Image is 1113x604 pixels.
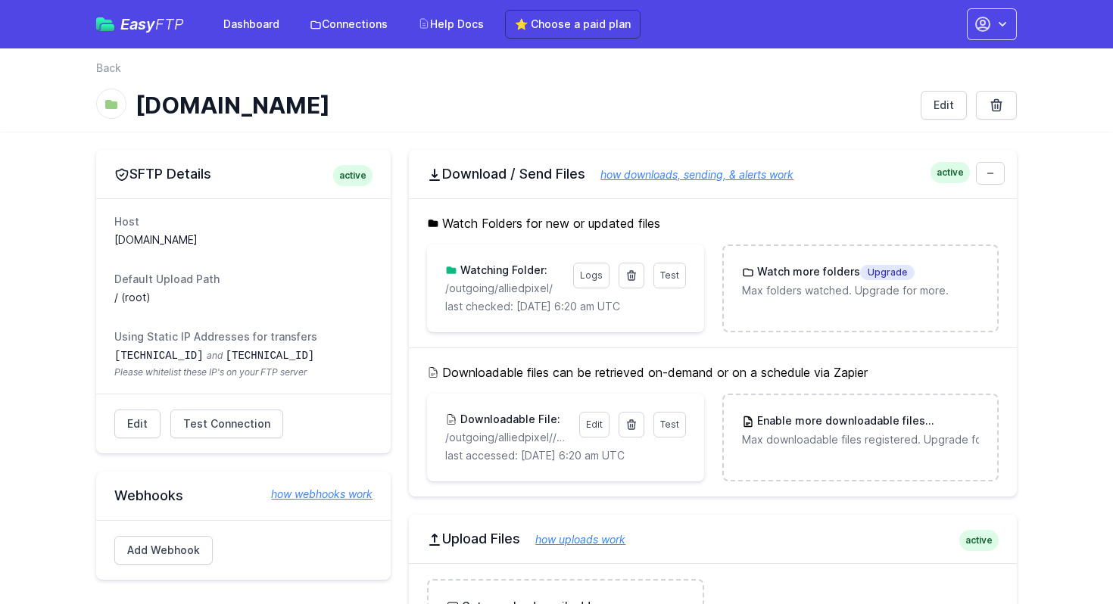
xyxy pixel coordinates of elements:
span: and [207,350,223,361]
span: Upgrade [925,414,980,429]
nav: Breadcrumb [96,61,1017,85]
p: last checked: [DATE] 6:20 am UTC [445,299,685,314]
span: active [931,162,970,183]
dd: / (root) [114,290,373,305]
a: Connections [301,11,397,38]
code: [TECHNICAL_ID] [226,350,315,362]
span: active [333,165,373,186]
span: Test Connection [183,416,270,431]
p: Max folders watched. Upgrade for more. [742,283,979,298]
dt: Host [114,214,373,229]
dt: Using Static IP Addresses for transfers [114,329,373,344]
a: Add Webhook [114,536,213,565]
a: Watch more foldersUpgrade Max folders watched. Upgrade for more. [724,246,997,316]
p: /outgoing/alliedpixel/ [445,281,563,296]
dt: Default Upload Path [114,272,373,287]
span: Test [660,419,679,430]
span: Please whitelist these IP's on your FTP server [114,366,373,378]
a: EasyFTP [96,17,184,32]
h1: [DOMAIN_NAME] [136,92,909,119]
a: Test Connection [170,409,283,438]
dd: [DOMAIN_NAME] [114,232,373,248]
a: how downloads, sending, & alerts work [585,168,793,181]
span: Test [660,269,679,281]
a: how uploads work [520,533,625,546]
h5: Watch Folders for new or updated files [427,214,999,232]
h3: Enable more downloadable files [754,413,979,429]
a: how webhooks work [256,487,373,502]
a: Enable more downloadable filesUpgrade Max downloadable files registered. Upgrade for more. [724,395,997,465]
h3: Watching Folder: [457,263,547,278]
a: Test [653,263,686,288]
h3: Downloadable File: [457,412,560,427]
a: Edit [579,412,609,437]
h2: Webhooks [114,487,373,505]
a: Help Docs [409,11,493,38]
a: ⭐ Choose a paid plan [505,10,641,39]
span: Upgrade [860,265,915,280]
a: Edit [114,409,161,438]
a: Test [653,412,686,437]
span: Easy [120,17,184,32]
h3: Watch more folders [754,264,915,280]
a: Edit [921,91,967,120]
img: easyftp_logo.png [96,17,114,31]
a: Dashboard [214,11,288,38]
h5: Downloadable files can be retrieved on-demand or on a schedule via Zapier [427,363,999,381]
h2: Upload Files [427,530,999,548]
p: /outgoing/alliedpixel//aquinas_20250905.csv [445,430,569,445]
a: Logs [573,263,609,288]
p: Max downloadable files registered. Upgrade for more. [742,432,979,447]
span: FTP [155,15,184,33]
h2: Download / Send Files [427,165,999,183]
span: active [959,530,999,551]
a: Back [96,61,121,76]
code: [TECHNICAL_ID] [114,350,204,362]
h2: SFTP Details [114,165,373,183]
p: last accessed: [DATE] 6:20 am UTC [445,448,685,463]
